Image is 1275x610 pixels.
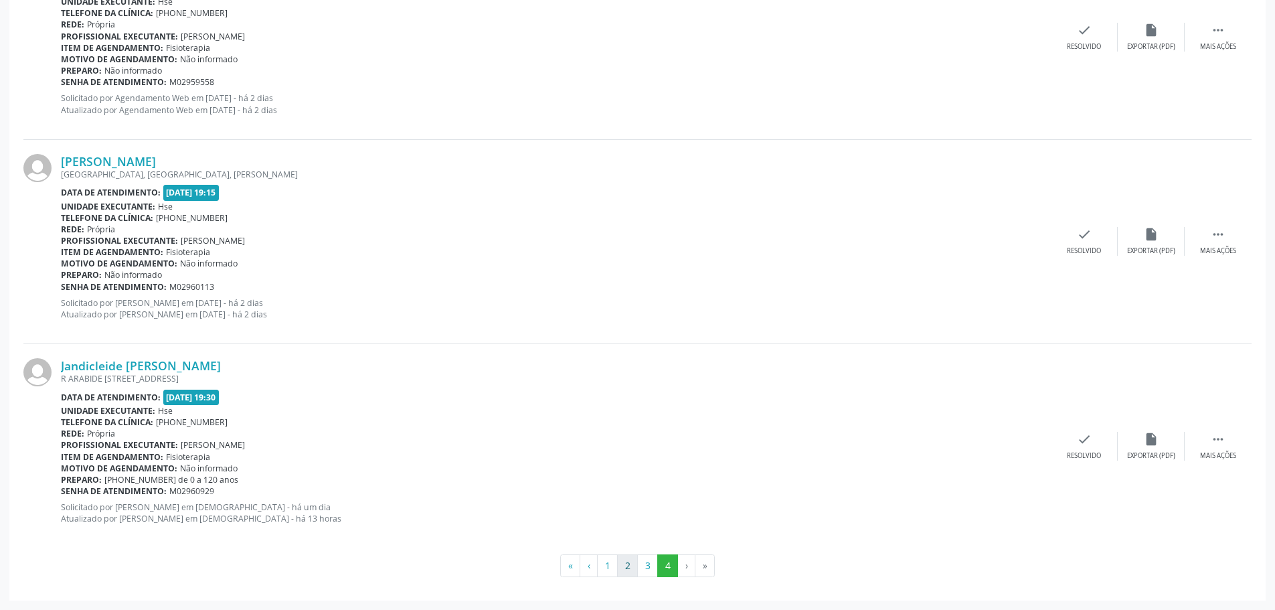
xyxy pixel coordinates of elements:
div: Mais ações [1200,451,1236,461]
div: Mais ações [1200,42,1236,52]
b: Item de agendamento: [61,42,163,54]
div: Resolvido [1067,42,1101,52]
b: Profissional executante: [61,31,178,42]
i: check [1077,23,1092,37]
b: Preparo: [61,269,102,281]
b: Motivo de agendamento: [61,54,177,65]
span: [PHONE_NUMBER] [156,212,228,224]
span: Não informado [180,258,238,269]
b: Telefone da clínica: [61,7,153,19]
span: [PHONE_NUMBER] [156,7,228,19]
b: Senha de atendimento: [61,76,167,88]
span: Hse [158,201,173,212]
span: Hse [158,405,173,416]
i:  [1211,227,1225,242]
button: Go to page 4 [657,554,678,577]
span: M02959558 [169,76,214,88]
span: [DATE] 19:15 [163,185,220,200]
span: Não informado [104,269,162,281]
p: Solicitado por Agendamento Web em [DATE] - há 2 dias Atualizado por Agendamento Web em [DATE] - h... [61,92,1051,115]
ul: Pagination [23,554,1252,577]
b: Data de atendimento: [61,187,161,198]
button: Go to page 1 [597,554,618,577]
span: Própria [87,224,115,235]
span: [PERSON_NAME] [181,235,245,246]
span: [PHONE_NUMBER] [156,416,228,428]
b: Preparo: [61,474,102,485]
i: insert_drive_file [1144,432,1159,447]
span: M02960929 [169,485,214,497]
b: Item de agendamento: [61,246,163,258]
span: [DATE] 19:30 [163,390,220,405]
span: Não informado [180,463,238,474]
i:  [1211,432,1225,447]
div: Exportar (PDF) [1127,246,1175,256]
b: Data de atendimento: [61,392,161,403]
span: Fisioterapia [166,451,210,463]
b: Telefone da clínica: [61,416,153,428]
i:  [1211,23,1225,37]
i: check [1077,227,1092,242]
span: Própria [87,428,115,439]
span: [PHONE_NUMBER] de 0 a 120 anos [104,474,238,485]
span: Própria [87,19,115,30]
div: Exportar (PDF) [1127,451,1175,461]
b: Rede: [61,428,84,439]
button: Go to page 3 [637,554,658,577]
span: Fisioterapia [166,246,210,258]
i: check [1077,432,1092,447]
b: Senha de atendimento: [61,281,167,293]
p: Solicitado por [PERSON_NAME] em [DEMOGRAPHIC_DATA] - há um dia Atualizado por [PERSON_NAME] em [D... [61,502,1051,524]
a: [PERSON_NAME] [61,154,156,169]
span: [PERSON_NAME] [181,31,245,42]
i: insert_drive_file [1144,227,1159,242]
button: Go to previous page [580,554,598,577]
a: Jandicleide [PERSON_NAME] [61,358,221,373]
span: [PERSON_NAME] [181,439,245,451]
img: img [23,154,52,182]
b: Preparo: [61,65,102,76]
span: Não informado [104,65,162,76]
b: Rede: [61,19,84,30]
div: Exportar (PDF) [1127,42,1175,52]
div: Resolvido [1067,451,1101,461]
img: img [23,358,52,386]
button: Go to first page [560,554,580,577]
div: Resolvido [1067,246,1101,256]
div: Mais ações [1200,246,1236,256]
button: Go to page 2 [617,554,638,577]
b: Motivo de agendamento: [61,463,177,474]
span: M02960113 [169,281,214,293]
b: Unidade executante: [61,405,155,416]
i: insert_drive_file [1144,23,1159,37]
span: Não informado [180,54,238,65]
b: Rede: [61,224,84,235]
p: Solicitado por [PERSON_NAME] em [DATE] - há 2 dias Atualizado por [PERSON_NAME] em [DATE] - há 2 ... [61,297,1051,320]
b: Profissional executante: [61,439,178,451]
b: Unidade executante: [61,201,155,212]
b: Senha de atendimento: [61,485,167,497]
span: Fisioterapia [166,42,210,54]
b: Item de agendamento: [61,451,163,463]
b: Telefone da clínica: [61,212,153,224]
b: Profissional executante: [61,235,178,246]
div: [GEOGRAPHIC_DATA], [GEOGRAPHIC_DATA], [PERSON_NAME] [61,169,1051,180]
b: Motivo de agendamento: [61,258,177,269]
div: R ARABIDE [STREET_ADDRESS] [61,373,1051,384]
